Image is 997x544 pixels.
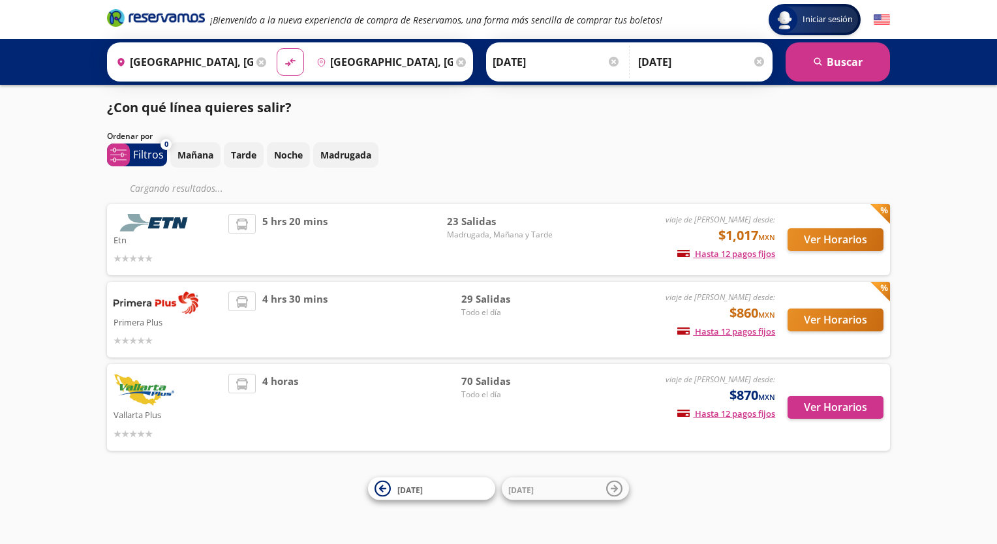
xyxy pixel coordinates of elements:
button: Ver Horarios [788,228,883,251]
p: Vallarta Plus [114,406,222,422]
input: Opcional [638,46,766,78]
span: Hasta 12 pagos fijos [677,325,775,337]
span: Todo el día [461,389,553,400]
small: MXN [758,232,775,242]
span: Iniciar sesión [797,13,858,26]
img: Etn [114,214,198,232]
p: Etn [114,232,222,247]
span: 29 Salidas [461,292,553,307]
button: Madrugada [313,142,378,168]
button: Ver Horarios [788,396,883,419]
span: Madrugada, Mañana y Tarde [447,229,553,241]
span: [DATE] [397,484,423,495]
em: viaje de [PERSON_NAME] desde: [666,214,775,225]
button: Noche [267,142,310,168]
em: ¡Bienvenido a la nueva experiencia de compra de Reservamos, una forma más sencilla de comprar tus... [210,14,662,26]
p: Noche [274,148,303,162]
button: Ver Horarios [788,309,883,331]
img: Vallarta Plus [114,374,174,406]
button: 0Filtros [107,144,167,166]
input: Buscar Destino [311,46,453,78]
span: Hasta 12 pagos fijos [677,408,775,419]
span: [DATE] [508,484,534,495]
em: Cargando resultados ... [130,182,223,194]
button: Mañana [170,142,221,168]
span: 0 [164,139,168,150]
span: 4 horas [262,374,298,441]
button: [DATE] [502,477,629,500]
span: $860 [729,303,775,323]
span: Hasta 12 pagos fijos [677,248,775,260]
p: ¿Con qué línea quieres salir? [107,98,292,117]
button: English [874,12,890,28]
p: Tarde [231,148,256,162]
img: Primera Plus [114,292,198,314]
span: Todo el día [461,307,553,318]
p: Madrugada [320,148,371,162]
small: MXN [758,392,775,402]
span: $870 [729,385,775,405]
span: $1,017 [718,226,775,245]
em: viaje de [PERSON_NAME] desde: [666,292,775,303]
p: Filtros [133,147,164,162]
span: 23 Salidas [447,214,553,229]
span: 4 hrs 30 mins [262,292,328,348]
span: 70 Salidas [461,374,553,389]
p: Mañana [177,148,213,162]
input: Elegir Fecha [493,46,621,78]
button: Buscar [786,42,890,82]
p: Ordenar por [107,130,153,142]
i: Brand Logo [107,8,205,27]
span: 5 hrs 20 mins [262,214,328,265]
button: Tarde [224,142,264,168]
input: Buscar Origen [111,46,253,78]
a: Brand Logo [107,8,205,31]
small: MXN [758,310,775,320]
button: [DATE] [368,477,495,500]
em: viaje de [PERSON_NAME] desde: [666,374,775,385]
p: Primera Plus [114,314,222,329]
